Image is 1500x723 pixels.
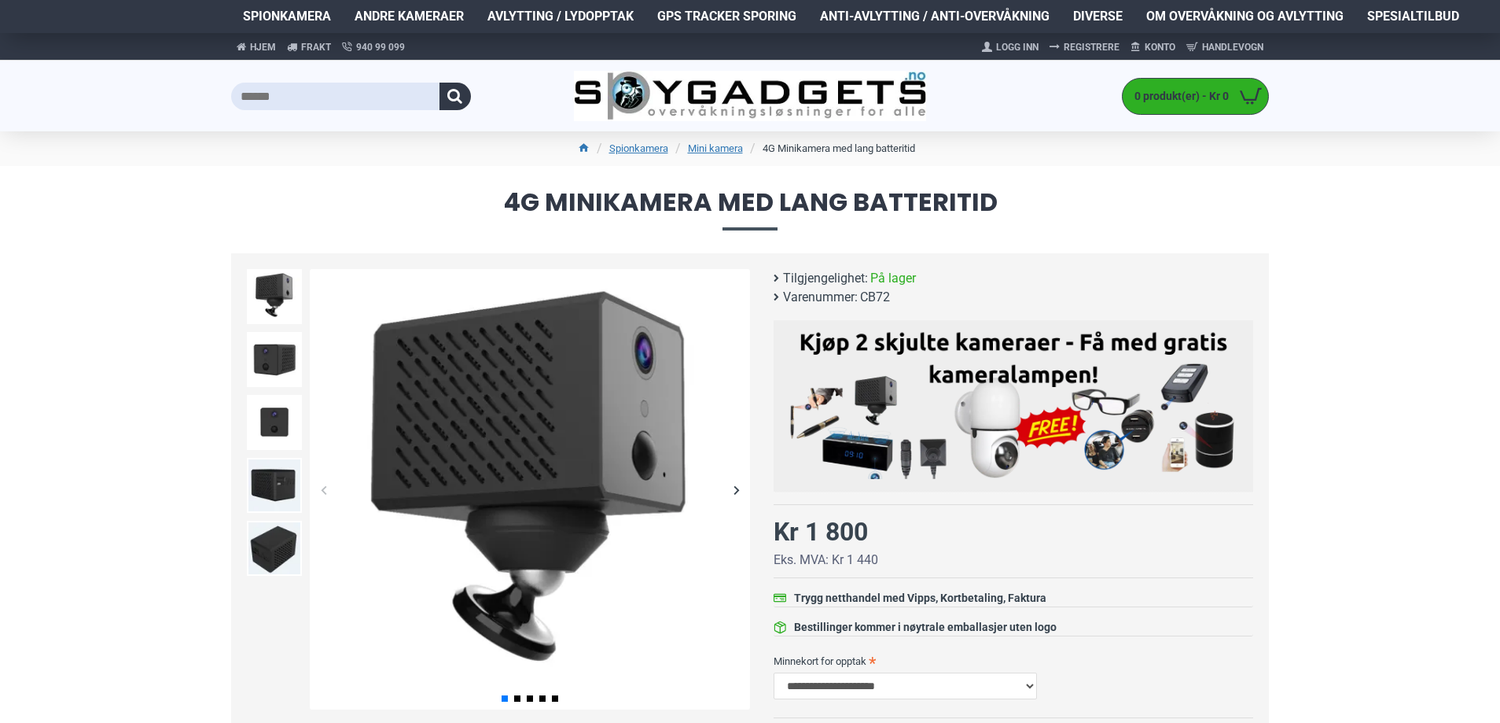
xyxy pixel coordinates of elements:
span: 4G Minikamera med lang batteritid [231,190,1269,230]
img: 4G Mini nattkamera med lang batteritid - SpyGadgets.no [247,458,302,513]
a: Mini kamera [688,141,743,157]
span: Avlytting / Lydopptak [487,7,634,26]
div: Trygg netthandel med Vipps, Kortbetaling, Faktura [794,590,1046,607]
span: Diverse [1073,7,1123,26]
img: Kjøp 2 skjulte kameraer – Få med gratis kameralampe! [785,328,1241,479]
span: Hjem [250,40,276,54]
span: Go to slide 2 [514,695,520,702]
a: 0 produkt(er) - Kr 0 [1123,79,1268,114]
span: 0 produkt(er) - Kr 0 [1123,88,1233,105]
span: CB72 [860,288,890,307]
label: Minnekort for opptak [774,648,1253,673]
span: GPS Tracker Sporing [657,7,796,26]
span: Om overvåkning og avlytting [1146,7,1344,26]
a: Logg Inn [976,35,1044,60]
span: Anti-avlytting / Anti-overvåkning [820,7,1050,26]
div: Bestillinger kommer i nøytrale emballasjer uten logo [794,619,1057,636]
span: 940 99 099 [356,40,405,54]
span: Go to slide 3 [527,695,533,702]
span: Andre kameraer [355,7,464,26]
img: 4G Mini nattkamera med lang batteritid - SpyGadgets.no [247,269,302,324]
a: Hjem [231,33,281,61]
span: Logg Inn [996,40,1039,54]
div: Previous slide [310,476,337,504]
b: Varenummer: [783,288,858,307]
span: Spionkamera [243,7,331,26]
span: På lager [870,269,916,288]
a: Spionkamera [609,141,668,157]
span: Go to slide 5 [552,695,558,702]
a: Handlevogn [1181,35,1269,60]
span: Go to slide 1 [502,695,508,702]
span: Registrere [1064,40,1119,54]
img: SpyGadgets.no [574,71,927,122]
span: Frakt [301,40,331,54]
a: Konto [1125,35,1181,60]
span: Konto [1145,40,1175,54]
span: Go to slide 4 [539,695,546,702]
b: Tilgjengelighet: [783,269,868,288]
a: Registrere [1044,35,1125,60]
img: 4G Mini nattkamera med lang batteritid - SpyGadgets.no [247,332,302,387]
img: 4G Mini nattkamera med lang batteritid - SpyGadgets.no [247,395,302,450]
div: Next slide [722,476,750,504]
img: 4G Mini nattkamera med lang batteritid - SpyGadgets.no [310,269,750,710]
img: 4G Mini nattkamera med lang batteritid - SpyGadgets.no [247,521,302,576]
div: Kr 1 800 [774,513,868,551]
span: Handlevogn [1202,40,1263,54]
a: Frakt [281,33,336,61]
span: Spesialtilbud [1367,7,1459,26]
